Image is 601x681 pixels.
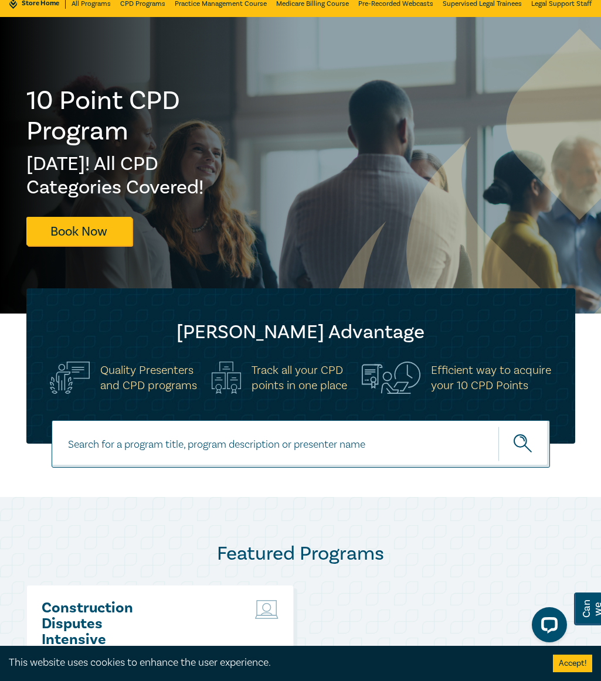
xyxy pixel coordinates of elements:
h2: Featured Programs [26,542,575,566]
h5: Track all your CPD points in one place [252,363,347,393]
h5: Efficient way to acquire your 10 CPD Points [431,363,551,393]
img: Live Stream [255,600,279,619]
img: Track all your CPD<br>points in one place [212,362,241,394]
h2: [DATE]! All CPD Categories Covered! [26,152,247,199]
input: Search for a program title, program description or presenter name [52,420,550,468]
div: This website uses cookies to enhance the user experience. [9,655,535,670]
a: Construction Disputes Intensive [42,600,168,648]
img: Efficient way to acquire<br>your 10 CPD Points [362,362,421,394]
a: Book Now [26,217,132,246]
img: Quality Presenters<br>and CPD programs [50,362,90,394]
button: Accept cookies [553,655,592,672]
h2: [PERSON_NAME] Advantage [50,321,552,344]
h5: Quality Presenters and CPD programs [100,363,197,393]
h1: 10 Point CPD Program [26,86,247,147]
iframe: LiveChat chat widget [522,602,572,652]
